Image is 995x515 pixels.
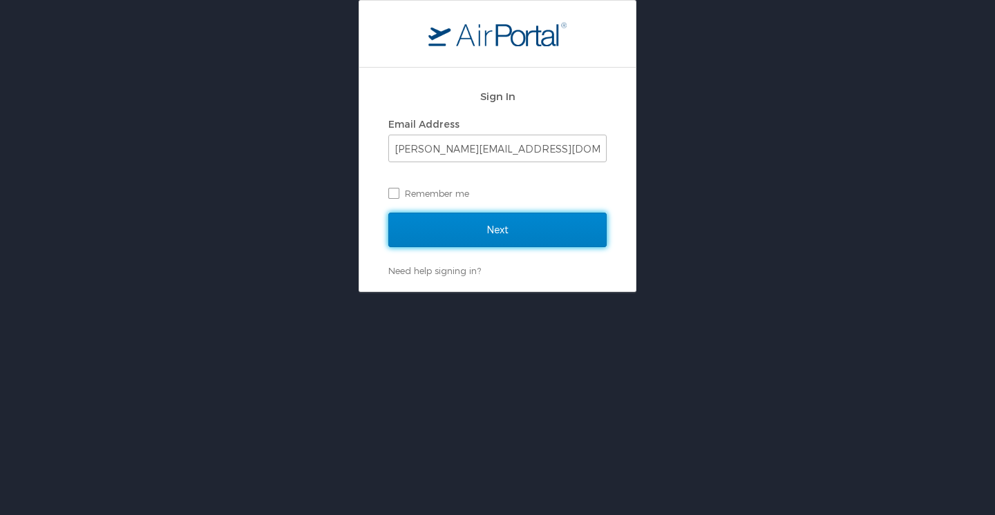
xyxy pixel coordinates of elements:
img: logo [428,21,567,46]
a: Need help signing in? [388,265,481,276]
label: Email Address [388,118,459,130]
input: Next [388,213,607,247]
h2: Sign In [388,88,607,104]
label: Remember me [388,183,607,204]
